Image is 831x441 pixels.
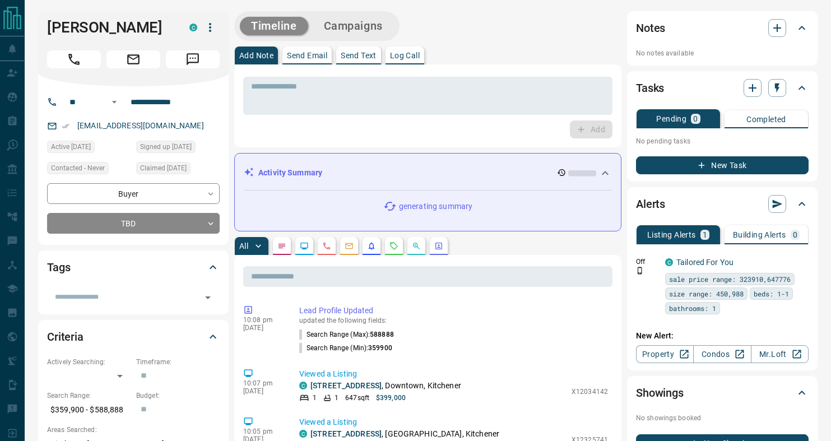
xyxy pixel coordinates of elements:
p: 1 [335,393,338,403]
svg: Calls [322,242,331,250]
p: Send Email [287,52,327,59]
a: Tailored For You [676,258,733,267]
span: Email [106,50,160,68]
div: Criteria [47,323,220,350]
p: Viewed a Listing [299,416,608,428]
svg: Email Verified [62,122,69,130]
p: Lead Profile Updated [299,305,608,317]
svg: Lead Browsing Activity [300,242,309,250]
svg: Agent Actions [434,242,443,250]
svg: Push Notification Only [636,267,644,275]
p: New Alert: [636,330,809,342]
a: Property [636,345,694,363]
p: Pending [656,115,686,123]
span: bathrooms: 1 [669,303,716,314]
p: , [GEOGRAPHIC_DATA], Kitchener [310,428,499,440]
p: [DATE] [243,324,282,332]
div: condos.ca [665,258,673,266]
svg: Emails [345,242,354,250]
span: Call [47,50,101,68]
button: Campaigns [313,17,394,35]
p: 1 [703,231,707,239]
div: Thu Aug 14 2025 [136,141,220,156]
p: Log Call [390,52,420,59]
div: Tasks [636,75,809,101]
a: [STREET_ADDRESS] [310,429,382,438]
p: 647 sqft [345,393,369,403]
div: Showings [636,379,809,406]
p: [DATE] [243,387,282,395]
div: Tags [47,254,220,281]
span: 588888 [370,331,394,338]
div: condos.ca [189,24,197,31]
p: Completed [746,115,786,123]
button: Timeline [240,17,308,35]
p: Search Range (Min) : [299,343,392,353]
h2: Tags [47,258,70,276]
p: 0 [793,231,797,239]
span: Active [DATE] [51,141,91,152]
p: No showings booked [636,413,809,423]
svg: Listing Alerts [367,242,376,250]
div: Activity Summary [244,163,612,183]
p: 1 [313,393,317,403]
span: Signed up [DATE] [140,141,192,152]
p: $399,000 [376,393,406,403]
a: [STREET_ADDRESS] [310,381,382,390]
h2: Alerts [636,195,665,213]
p: , Downtown, Kitchener [310,380,461,392]
p: Search Range: [47,391,131,401]
a: Mr.Loft [751,345,809,363]
p: Budget: [136,391,220,401]
p: Send Text [341,52,377,59]
p: 0 [693,115,698,123]
div: TBD [47,213,220,234]
h2: Tasks [636,79,664,97]
svg: Notes [277,242,286,250]
p: updated the following fields: [299,317,608,324]
div: Thu Aug 14 2025 [47,141,131,156]
p: 10:07 pm [243,379,282,387]
span: Contacted - Never [51,163,105,174]
p: $359,900 - $588,888 [47,401,131,419]
div: Notes [636,15,809,41]
span: Claimed [DATE] [140,163,187,174]
p: All [239,242,248,250]
h2: Notes [636,19,665,37]
span: sale price range: 323910,647776 [669,273,791,285]
p: Off [636,257,658,267]
p: Building Alerts [733,231,786,239]
h2: Showings [636,384,684,402]
span: size range: 450,988 [669,288,744,299]
p: Timeframe: [136,357,220,367]
p: No notes available [636,48,809,58]
span: 359900 [368,344,392,352]
p: X12034142 [572,387,608,397]
p: No pending tasks [636,133,809,150]
p: Add Note [239,52,273,59]
p: Areas Searched: [47,425,220,435]
p: Search Range (Max) : [299,329,394,340]
h1: [PERSON_NAME] [47,18,173,36]
span: Message [166,50,220,68]
p: generating summary [399,201,472,212]
p: Actively Searching: [47,357,131,367]
button: Open [108,95,121,109]
div: condos.ca [299,382,307,389]
div: Thu Aug 14 2025 [136,162,220,178]
svg: Opportunities [412,242,421,250]
div: Alerts [636,191,809,217]
span: beds: 1-1 [754,288,789,299]
a: [EMAIL_ADDRESS][DOMAIN_NAME] [77,121,204,130]
button: Open [200,290,216,305]
p: Listing Alerts [647,231,696,239]
p: 10:05 pm [243,428,282,435]
div: condos.ca [299,430,307,438]
p: Activity Summary [258,167,322,179]
h2: Criteria [47,328,83,346]
p: Viewed a Listing [299,368,608,380]
svg: Requests [389,242,398,250]
div: Buyer [47,183,220,204]
a: Condos [693,345,751,363]
p: 10:08 pm [243,316,282,324]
